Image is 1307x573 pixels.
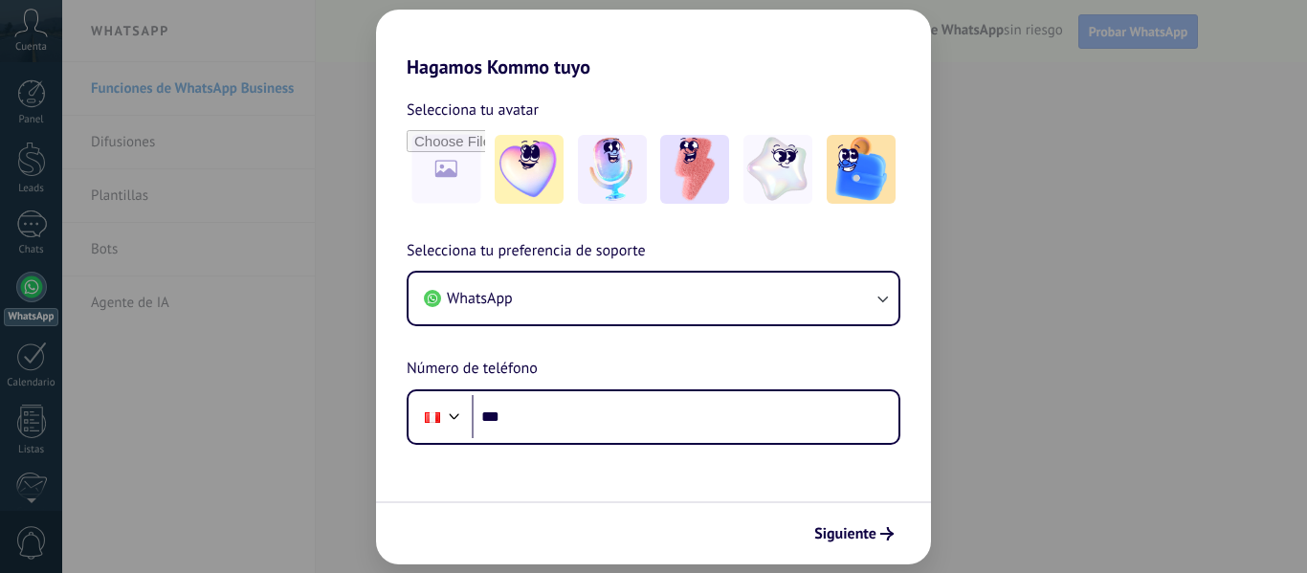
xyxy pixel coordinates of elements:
[409,273,898,324] button: WhatsApp
[407,98,539,122] span: Selecciona tu avatar
[414,397,451,437] div: Peru: + 51
[743,135,812,204] img: -4.jpeg
[447,289,513,308] span: WhatsApp
[814,527,876,540] span: Siguiente
[376,10,931,78] h2: Hagamos Kommo tuyo
[660,135,729,204] img: -3.jpeg
[407,239,646,264] span: Selecciona tu preferencia de soporte
[806,518,902,550] button: Siguiente
[578,135,647,204] img: -2.jpeg
[495,135,564,204] img: -1.jpeg
[827,135,896,204] img: -5.jpeg
[407,357,538,382] span: Número de teléfono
